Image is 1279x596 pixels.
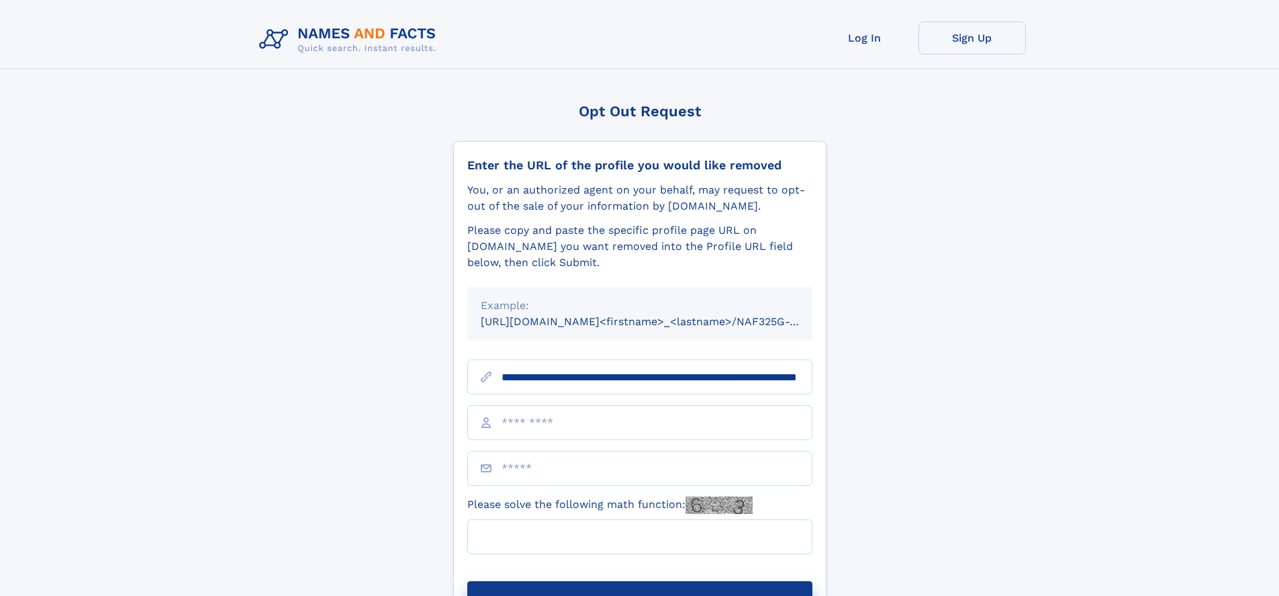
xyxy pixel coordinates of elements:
[811,22,918,54] a: Log In
[453,103,826,120] div: Opt Out Request
[467,158,812,173] div: Enter the URL of the profile you would like removed
[467,497,753,514] label: Please solve the following math function:
[481,298,799,314] div: Example:
[481,315,838,328] small: [URL][DOMAIN_NAME]<firstname>_<lastname>/NAF325G-xxxxxxxx
[254,22,447,58] img: Logo Names and Facts
[467,182,812,214] div: You, or an authorized agent on your behalf, may request to opt-out of the sale of your informatio...
[918,22,1026,54] a: Sign Up
[467,222,812,271] div: Please copy and paste the specific profile page URL on [DOMAIN_NAME] you want removed into the Pr...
